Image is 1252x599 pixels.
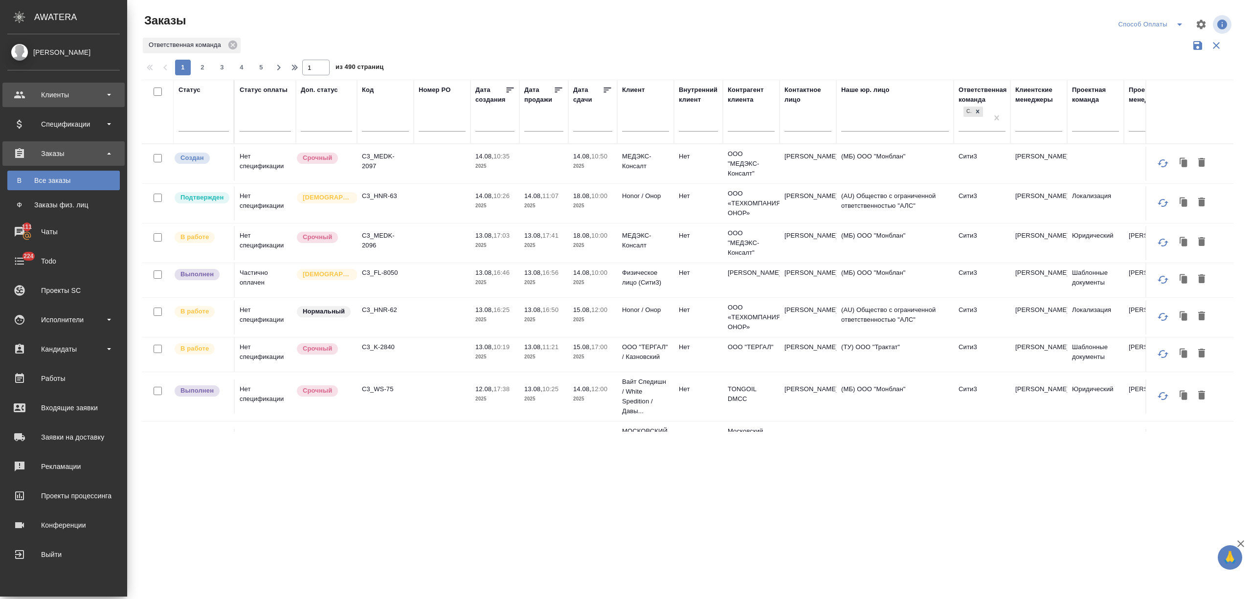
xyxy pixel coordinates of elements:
[728,342,775,352] p: ООО "ТЕРГАЛ"
[475,241,514,250] p: 2025
[253,60,269,75] button: 5
[142,13,186,28] span: Заказы
[573,306,591,313] p: 15.08,
[1010,186,1067,221] td: [PERSON_NAME]
[542,343,559,351] p: 11:21
[622,85,645,95] div: Клиент
[573,201,612,211] p: 2025
[1116,17,1189,32] div: split button
[1193,270,1210,289] button: Удалить
[2,484,125,508] a: Проекты процессинга
[591,232,607,239] p: 10:00
[524,306,542,313] p: 13.08,
[475,306,493,313] p: 13.08,
[7,146,120,161] div: Заказы
[235,379,296,414] td: Нет спецификации
[174,231,229,244] div: Выставляет ПМ после принятия заказа от КМа
[1010,300,1067,334] td: [PERSON_NAME]
[180,193,224,202] p: Подтвержден
[836,147,954,181] td: (МБ) ООО "Монблан"
[1067,429,1124,463] td: Сити3
[1067,379,1124,414] td: Юридический
[1151,191,1175,215] button: Обновить
[780,226,836,260] td: [PERSON_NAME]
[1193,233,1210,252] button: Удалить
[1189,13,1213,36] span: Настроить таблицу
[1193,345,1210,363] button: Удалить
[1222,547,1238,568] span: 🙏
[493,269,510,276] p: 16:46
[2,513,125,537] a: Конференции
[7,283,120,298] div: Проекты SC
[1067,226,1124,260] td: Юридический
[780,300,836,334] td: [PERSON_NAME]
[419,85,450,95] div: Номер PO
[303,269,352,279] p: [DEMOGRAPHIC_DATA]
[7,459,120,474] div: Рекламации
[836,379,954,414] td: (МБ) ООО "Монблан"
[1207,36,1226,55] button: Сбросить фильтры
[362,191,409,201] p: C3_HNR-63
[475,343,493,351] p: 13.08,
[591,153,607,160] p: 10:50
[524,269,542,276] p: 13.08,
[1175,387,1193,405] button: Клонировать
[728,149,775,178] p: ООО "МЕДЭКС-Консалт"
[195,60,210,75] button: 2
[475,269,493,276] p: 13.08,
[1124,263,1181,297] td: [PERSON_NAME]
[2,396,125,420] a: Входящие заявки
[573,394,612,404] p: 2025
[780,379,836,414] td: [PERSON_NAME]
[679,191,718,201] p: Нет
[954,429,1010,463] td: Сити3
[573,153,591,160] p: 14.08,
[303,307,345,316] p: Нормальный
[836,429,954,463] td: (МБ) ООО "Монблан"
[7,312,120,327] div: Исполнители
[7,224,120,239] div: Чаты
[573,192,591,200] p: 18.08,
[1010,379,1067,414] td: [PERSON_NAME]
[542,385,559,393] p: 10:25
[180,232,209,242] p: В работе
[2,220,125,244] a: 111Чаты
[622,152,669,171] p: МЕДЭКС-Консалт
[303,153,332,163] p: Срочный
[7,254,120,268] div: Todo
[573,232,591,239] p: 18.08,
[362,231,409,250] p: C3_MEDK-2096
[234,63,249,72] span: 4
[475,232,493,239] p: 13.08,
[1010,263,1067,297] td: [PERSON_NAME]
[7,342,120,356] div: Кандидаты
[622,377,669,416] p: Вайт Спедишн / White Spedition / Давы...
[180,386,214,396] p: Выполнен
[7,547,120,562] div: Выйти
[679,152,718,161] p: Нет
[573,241,612,250] p: 2025
[303,232,332,242] p: Срочный
[836,337,954,372] td: (ТУ) ООО "Трактат"
[475,385,493,393] p: 12.08,
[303,193,352,202] p: [DEMOGRAPHIC_DATA]
[780,186,836,221] td: [PERSON_NAME]
[573,269,591,276] p: 14.08,
[7,171,120,190] a: ВВсе заказы
[959,85,1007,105] div: Ответственная команда
[7,195,120,215] a: ФЗаказы физ. лиц
[963,107,972,117] div: Сити3
[962,106,984,118] div: Сити3
[296,191,352,204] div: Выставляется автоматически для первых 3 заказов нового контактного лица. Особое внимание
[235,337,296,372] td: Нет спецификации
[335,61,383,75] span: из 490 страниц
[622,268,669,288] p: Физическое лицо (Сити3)
[179,85,201,95] div: Статус
[1151,268,1175,291] button: Обновить
[235,429,296,463] td: Оплачен
[524,352,563,362] p: 2025
[622,231,669,250] p: МЕДЭКС-Консалт
[174,152,229,165] div: Выставляется автоматически при создании заказа
[180,153,204,163] p: Создан
[542,269,559,276] p: 16:56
